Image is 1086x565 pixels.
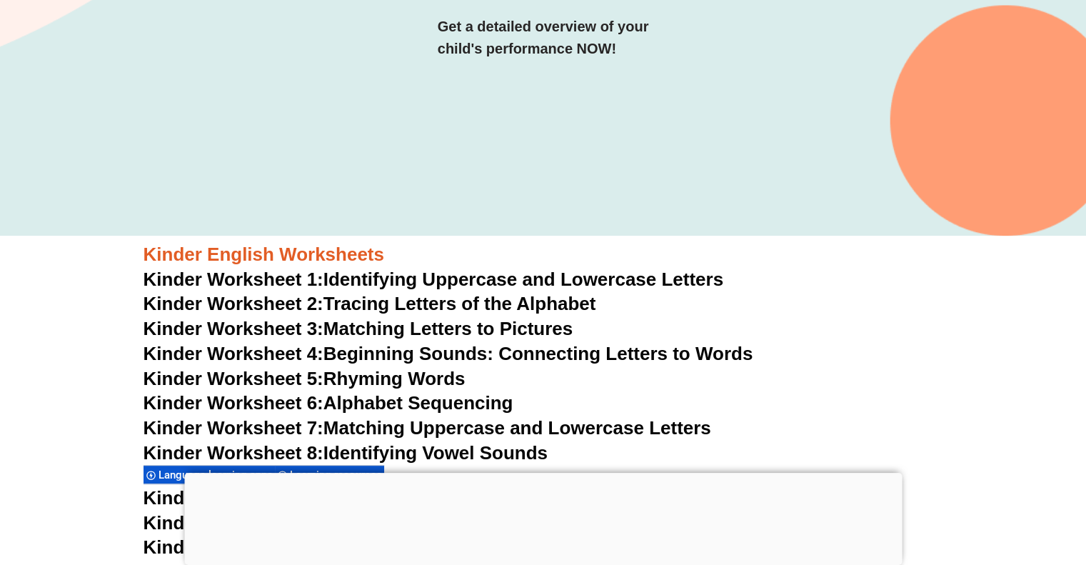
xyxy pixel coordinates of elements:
[144,368,323,389] span: Kinder Worksheet 5:
[184,473,902,561] iframe: Advertisement
[144,465,275,484] div: Language learning apps
[144,512,334,534] span: Kinder Worksheet 10:
[144,512,602,534] a: Kinder Worksheet 10:Short and Long Vowel Sounds
[438,16,649,60] h3: Get a detailed overview of your child's performance NOW!
[144,442,548,464] a: Kinder Worksheet 8:Identifying Vowel Sounds
[144,368,466,389] a: Kinder Worksheet 5:Rhyming Words
[144,243,943,267] h3: Kinder English Worksheets
[144,417,323,439] span: Kinder Worksheet 7:
[144,269,323,290] span: Kinder Worksheet 1:
[144,442,323,464] span: Kinder Worksheet 8:
[159,469,277,481] span: Language learning apps
[144,293,596,314] a: Kinder Worksheet 2:Tracing Letters of the Alphabet
[144,269,724,290] a: Kinder Worksheet 1:Identifying Uppercase and Lowercase Letters
[848,404,1086,565] iframe: Chat Widget
[144,318,323,339] span: Kinder Worksheet 3:
[144,392,513,414] a: Kinder Worksheet 6:Alphabet Sequencing
[275,465,384,484] div: Learning resources
[144,487,323,509] span: Kinder Worksheet 9:
[144,318,573,339] a: Kinder Worksheet 3:Matching Letters to Pictures
[144,487,767,509] a: Kinder Worksheet 9:Simple CVC (Consonant-Vowel-Consonant) Words
[144,536,457,558] a: Kinder Worksheet 11:Letter Tracing
[144,293,323,314] span: Kinder Worksheet 2:
[144,343,323,364] span: Kinder Worksheet 4:
[144,343,753,364] a: Kinder Worksheet 4:Beginning Sounds: Connecting Letters to Words
[144,417,711,439] a: Kinder Worksheet 7:Matching Uppercase and Lowercase Letters
[144,536,334,558] span: Kinder Worksheet 11:
[144,392,323,414] span: Kinder Worksheet 6:
[290,469,386,481] span: Learning resources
